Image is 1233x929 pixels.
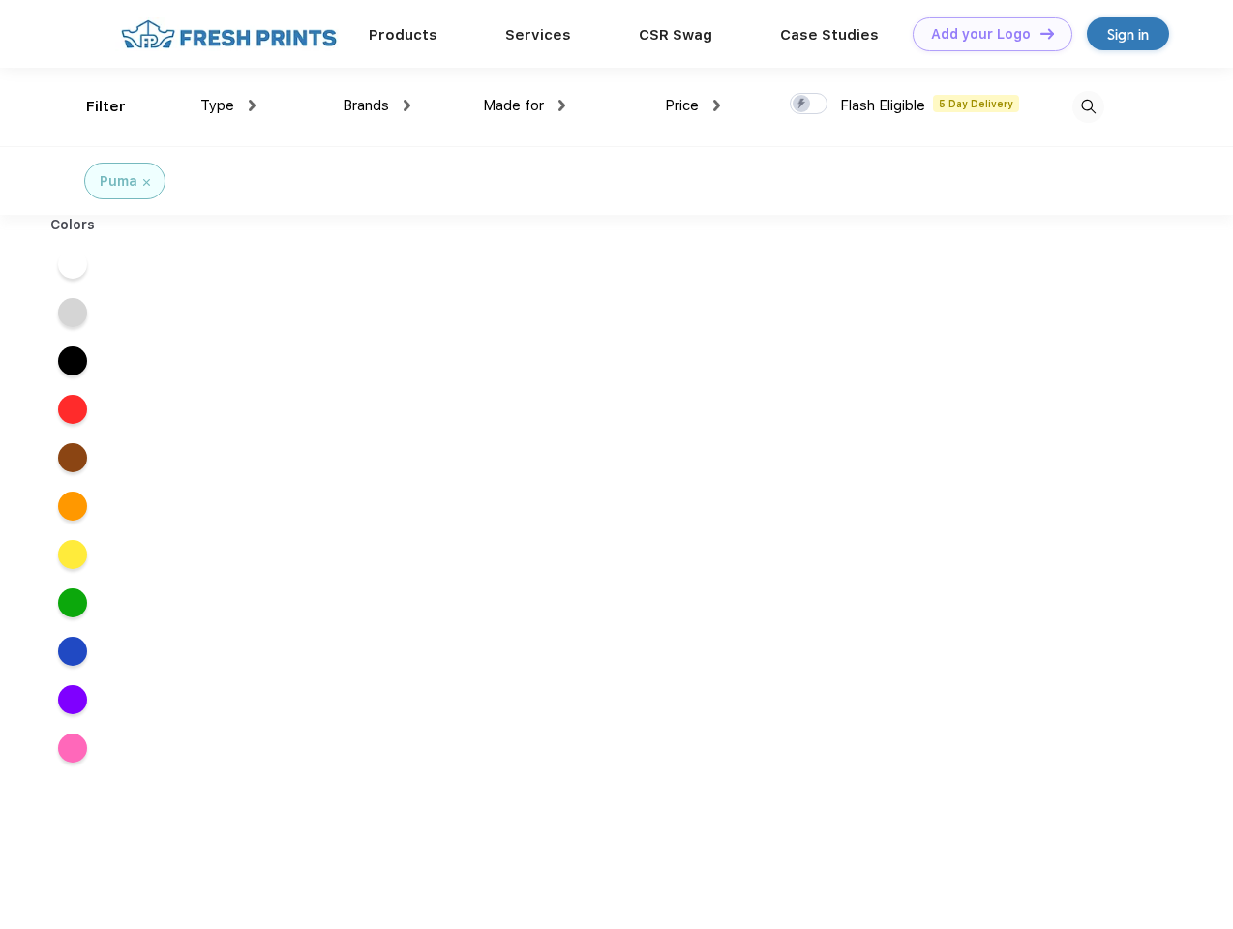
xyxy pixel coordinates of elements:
[100,171,137,192] div: Puma
[404,100,410,111] img: dropdown.png
[200,97,234,114] span: Type
[931,26,1031,43] div: Add your Logo
[933,95,1019,112] span: 5 Day Delivery
[1072,91,1104,123] img: desktop_search.svg
[86,96,126,118] div: Filter
[840,97,925,114] span: Flash Eligible
[143,179,150,186] img: filter_cancel.svg
[249,100,256,111] img: dropdown.png
[639,26,712,44] a: CSR Swag
[115,17,343,51] img: fo%20logo%202.webp
[369,26,437,44] a: Products
[1040,28,1054,39] img: DT
[505,26,571,44] a: Services
[483,97,544,114] span: Made for
[1087,17,1169,50] a: Sign in
[665,97,699,114] span: Price
[36,215,110,235] div: Colors
[343,97,389,114] span: Brands
[713,100,720,111] img: dropdown.png
[1107,23,1149,45] div: Sign in
[558,100,565,111] img: dropdown.png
